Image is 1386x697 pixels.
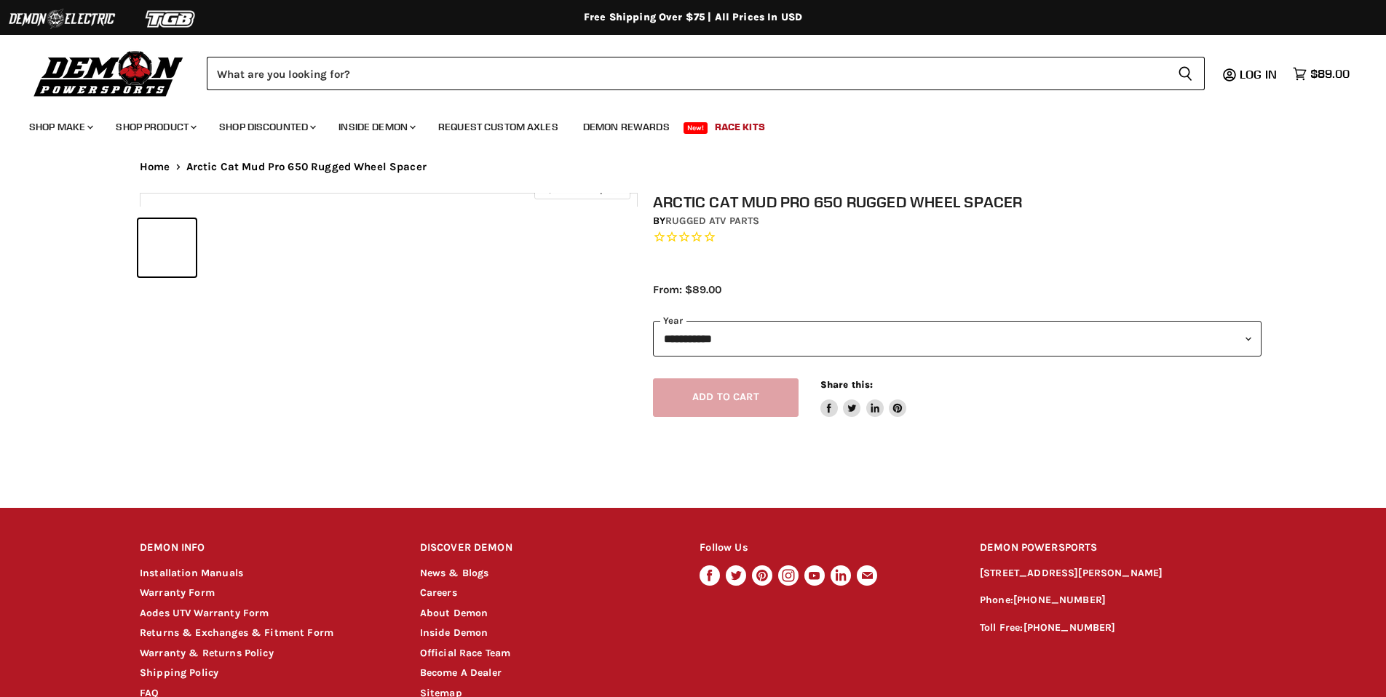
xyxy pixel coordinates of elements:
a: Inside Demon [328,112,424,142]
span: From: $89.00 [653,283,721,296]
h2: DEMON POWERSPORTS [980,531,1246,565]
a: Log in [1233,68,1286,81]
span: Click to expand [542,183,622,194]
p: [STREET_ADDRESS][PERSON_NAME] [980,565,1246,582]
a: [PHONE_NUMBER] [1023,621,1116,634]
img: Demon Electric Logo 2 [7,5,116,33]
a: News & Blogs [420,567,489,579]
a: [PHONE_NUMBER] [1013,594,1106,606]
button: Search [1166,57,1205,90]
a: About Demon [420,607,488,619]
a: Become A Dealer [420,666,502,679]
a: Returns & Exchanges & Fitment Form [140,626,333,639]
a: Shipping Policy [140,666,218,679]
a: Demon Rewards [572,112,681,142]
p: Toll Free: [980,620,1246,637]
h2: DISCOVER DEMON [420,531,673,565]
span: $89.00 [1310,67,1350,81]
a: Aodes UTV Warranty Form [140,607,269,619]
a: Installation Manuals [140,567,243,579]
a: Official Race Team [420,647,511,659]
ul: Main menu [18,106,1346,142]
span: Share this: [820,379,873,390]
a: $89.00 [1286,63,1357,84]
a: Warranty Form [140,586,215,599]
span: Arctic Cat Mud Pro 650 Rugged Wheel Spacer [186,161,427,173]
a: Shop Product [105,112,205,142]
img: Demon Powersports [29,47,189,99]
a: Home [140,161,170,173]
span: Rated 0.0 out of 5 stars 0 reviews [653,230,1262,245]
button: Arctic Cat Mud Pro 650 Rugged Wheel Spacer thumbnail [138,219,196,276]
div: by [653,213,1262,229]
a: Shop Make [18,112,102,142]
form: Product [207,57,1205,90]
img: TGB Logo 2 [116,5,226,33]
a: Shop Discounted [208,112,325,142]
input: Search [207,57,1166,90]
a: Inside Demon [420,626,488,639]
a: Request Custom Axles [427,112,569,142]
h2: DEMON INFO [140,531,392,565]
div: Free Shipping Over $75 | All Prices In USD [111,11,1275,24]
h1: Arctic Cat Mud Pro 650 Rugged Wheel Spacer [653,193,1262,211]
a: Careers [420,586,457,599]
a: Race Kits [704,112,776,142]
p: Phone: [980,592,1246,609]
span: Log in [1240,67,1277,81]
a: Rugged ATV Parts [665,215,759,227]
nav: Breadcrumbs [111,161,1275,173]
span: New! [684,122,708,134]
a: Warranty & Returns Policy [140,647,274,659]
aside: Share this: [820,378,907,417]
select: year [653,321,1262,357]
h2: Follow Us [700,531,952,565]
